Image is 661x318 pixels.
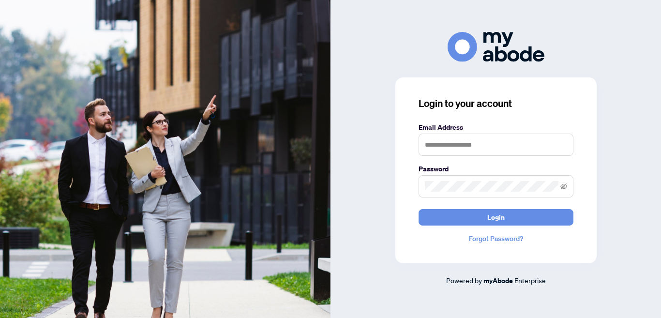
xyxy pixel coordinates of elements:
h3: Login to your account [419,97,573,110]
label: Email Address [419,122,573,133]
img: ma-logo [448,32,544,61]
span: Powered by [446,276,482,285]
span: Login [487,210,505,225]
button: Login [419,209,573,226]
label: Password [419,164,573,174]
a: myAbode [483,275,513,286]
span: eye-invisible [560,183,567,190]
a: Forgot Password? [419,233,573,244]
span: Enterprise [514,276,546,285]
